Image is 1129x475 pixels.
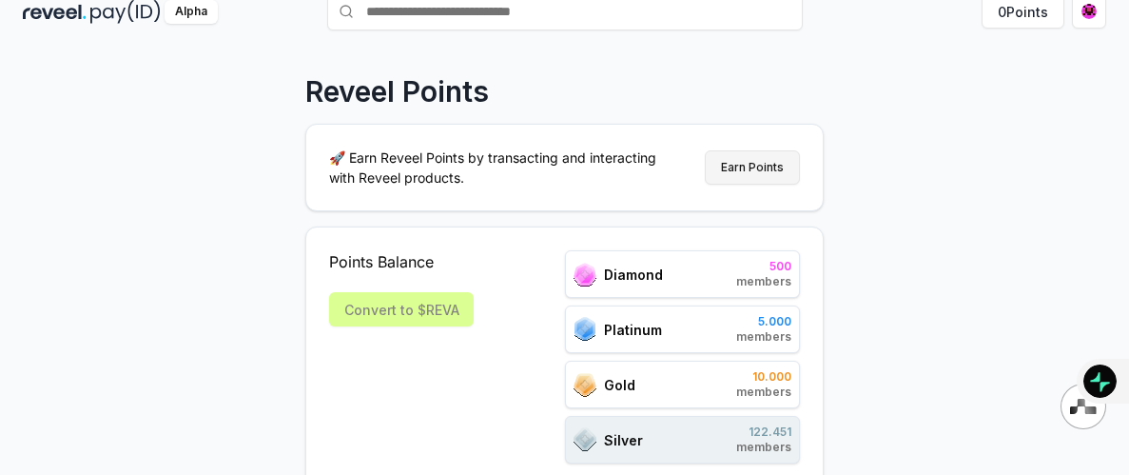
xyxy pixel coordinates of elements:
button: Earn Points [705,150,800,185]
img: ranks_icon [574,427,596,452]
span: 500 [736,259,791,274]
p: Reveel Points [305,74,489,109]
span: members [736,274,791,289]
span: members [736,329,791,345]
img: svg+xml,%3Csvg%20xmlns%3D%22http%3A%2F%2Fwww.w3.org%2F2000%2Fsvg%22%20width%3D%2228%22%20height%3... [1070,399,1097,414]
span: Gold [604,375,635,395]
span: 10.000 [736,369,791,385]
span: 5.000 [736,314,791,329]
img: ranks_icon [574,317,596,342]
span: 122.451 [736,425,791,440]
span: Diamond [604,265,663,285]
img: ranks_icon [574,373,596,397]
span: Silver [604,430,643,450]
span: Points Balance [329,250,474,273]
span: members [736,385,791,400]
span: members [736,440,791,455]
span: Platinum [604,320,662,340]
img: ranks_icon [574,263,596,287]
p: 🚀 Earn Reveel Points by transacting and interacting with Reveel products. [329,148,672,188]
